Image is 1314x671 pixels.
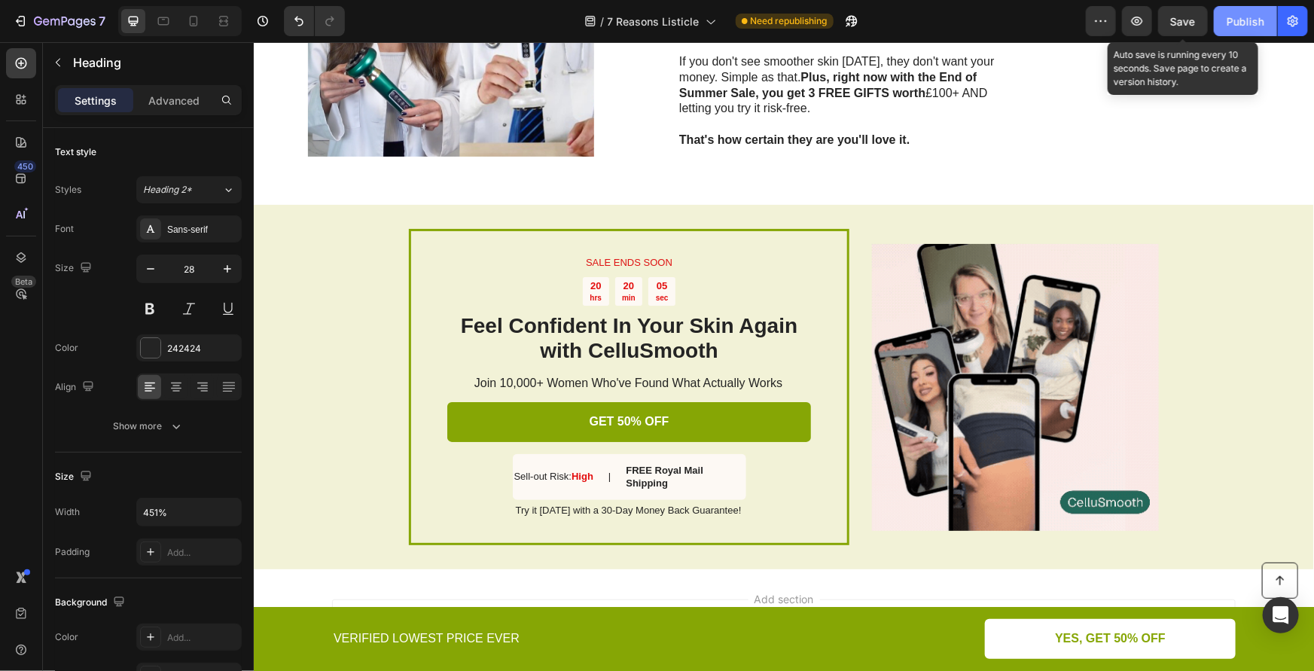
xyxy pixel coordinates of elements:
[801,589,912,605] p: YES, GET 50% OFF
[55,377,97,398] div: Align
[55,145,96,159] div: Text style
[55,467,95,487] div: Size
[495,549,566,565] span: Add section
[194,360,557,400] a: GET 50% OFF
[751,14,828,28] span: Need republishing
[167,223,238,236] div: Sans-serif
[148,93,200,108] p: Advanced
[167,546,238,560] div: Add...
[195,215,556,227] p: SALE ENDS SOON
[55,222,74,236] div: Font
[136,176,242,203] button: Heading 2*
[1263,597,1299,633] div: Open Intercom Messenger
[14,160,36,172] div: 450
[143,183,192,197] span: Heading 2*
[284,6,345,36] div: Undo/Redo
[55,258,95,279] div: Size
[618,202,905,489] img: Adobe_Express_-_CelluSmooth_2060_x_1080_px_1_1.gif
[194,462,556,475] p: Try it [DATE] with a 30-Day Money Back Guarantee!
[75,93,117,108] p: Settings
[336,372,416,388] p: GET 50% OFF
[425,91,656,104] strong: That's how certain they are you'll love it.
[1227,14,1264,29] div: Publish
[336,238,348,251] div: 20
[402,251,415,261] p: sec
[1214,6,1277,36] button: Publish
[601,14,605,29] span: /
[55,183,81,197] div: Styles
[355,429,357,441] p: |
[608,14,700,29] span: 7 Reasons Listicle
[55,341,78,355] div: Color
[425,29,723,57] strong: Plus, right now with the End of Summer Sale, you get 3 FREE GIFTS worth
[318,429,340,440] strong: High
[368,238,382,251] div: 20
[731,577,982,617] a: YES, GET 50% OFF
[114,419,184,434] div: Show more
[261,429,340,441] p: Sell-out Risk:
[167,631,238,645] div: Add...
[6,6,112,36] button: 7
[336,251,348,261] p: hrs
[1158,6,1208,36] button: Save
[55,413,242,440] button: Show more
[137,499,241,526] input: Auto
[55,505,80,519] div: Width
[368,251,382,261] p: min
[99,12,105,30] p: 7
[73,53,236,72] p: Heading
[194,270,557,323] h2: Feel Confident In Your Skin Again with CelluSmooth
[167,342,238,355] div: 242424
[254,42,1314,671] iframe: Design area
[194,334,556,349] p: Join 10,000+ Women Who've Found What Actually Works
[55,593,128,613] div: Background
[55,630,78,644] div: Color
[55,545,90,559] div: Padding
[1171,15,1196,28] span: Save
[372,422,450,447] strong: FREE Royal Mail Shipping
[402,238,415,251] div: 05
[11,276,36,288] div: Beta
